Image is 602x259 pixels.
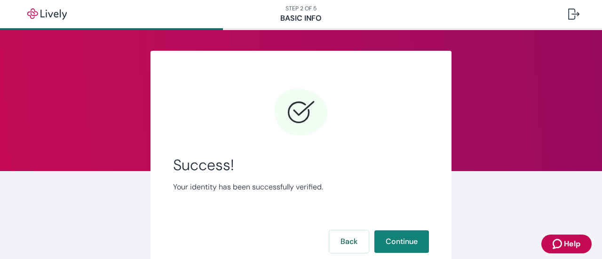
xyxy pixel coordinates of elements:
[329,230,369,253] button: Back
[173,181,429,193] p: Your identity has been successfully verified.
[21,8,73,20] img: Lively
[374,230,429,253] button: Continue
[173,156,429,174] span: Success!
[273,85,329,141] svg: Checkmark icon
[541,235,592,253] button: Zendesk support iconHelp
[564,238,580,250] span: Help
[553,238,564,250] svg: Zendesk support icon
[561,3,587,25] button: Log out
